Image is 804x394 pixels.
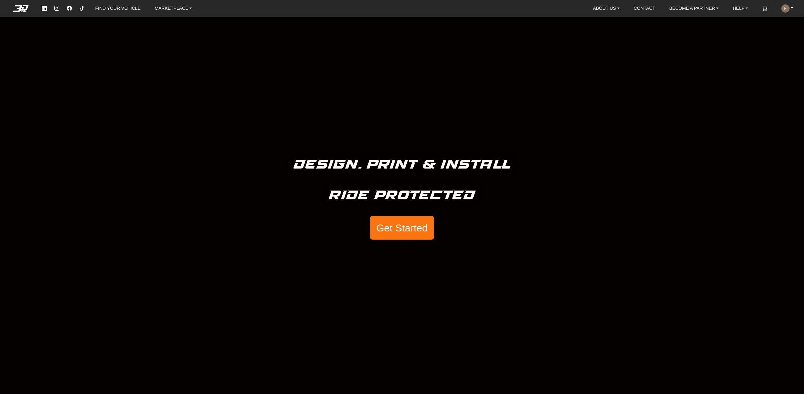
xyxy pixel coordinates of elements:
a: ABOUT US [590,3,622,14]
a: MARKETPLACE [152,3,194,14]
h5: Design. Print & Install [294,154,511,175]
button: Get Started [370,216,434,240]
a: BECOME A PARTNER [667,3,721,14]
a: CONTACT [631,3,658,14]
a: HELP [730,3,751,14]
a: FIND YOUR VEHICLE [93,3,143,14]
h5: Ride Protected [329,185,475,206]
